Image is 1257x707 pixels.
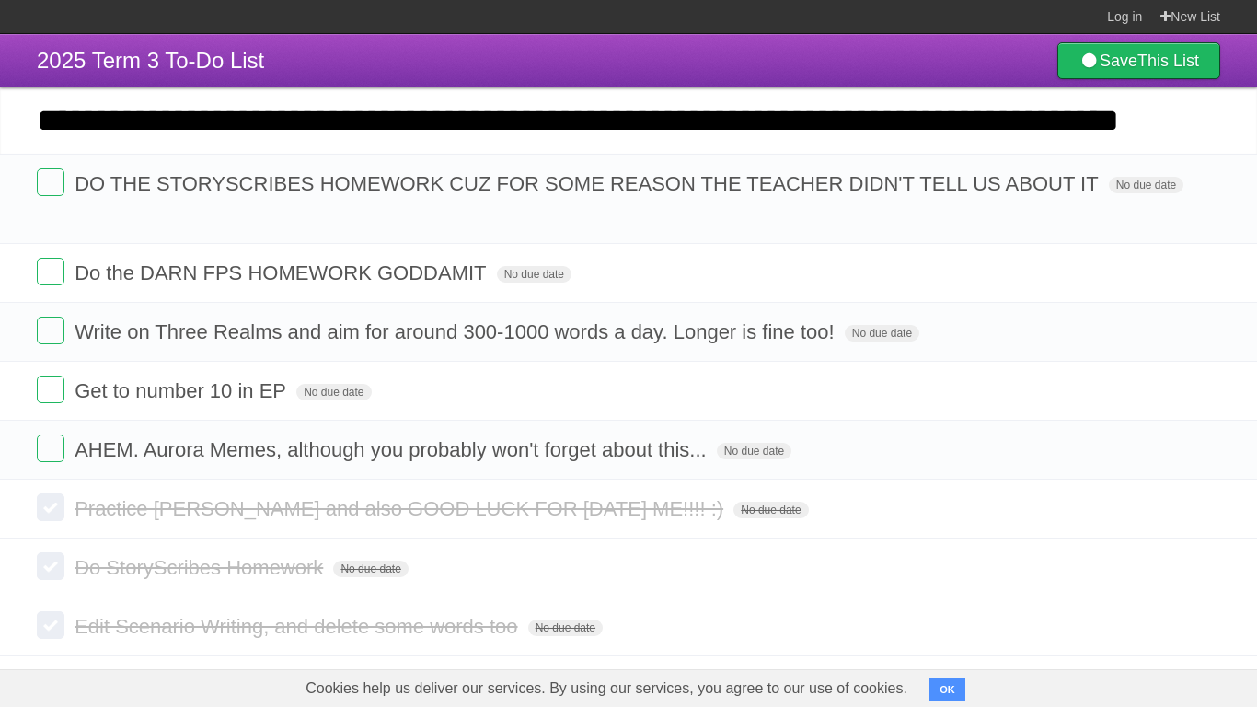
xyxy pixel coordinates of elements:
label: Done [37,376,64,403]
label: Done [37,258,64,285]
span: Do StoryScribes Homework [75,556,328,579]
span: No due date [733,502,808,518]
span: Practice [PERSON_NAME] and also GOOD LUCK FOR [DATE] ME!!!! :) [75,497,728,520]
label: Done [37,435,64,462]
label: Done [37,493,64,521]
b: This List [1137,52,1199,70]
span: Write on Three Realms and aim for around 300-1000 words a day. Longer is fine too! [75,320,838,343]
span: Get to number 10 in EP [75,379,291,402]
span: Edit Scenario Writing, and delete some words too [75,615,522,638]
span: No due date [333,561,408,577]
label: Done [37,317,64,344]
span: Cookies help us deliver our services. By using our services, you agree to our use of cookies. [287,670,926,707]
a: SaveThis List [1057,42,1220,79]
span: 2025 Term 3 To-Do List [37,48,264,73]
span: No due date [1109,177,1183,193]
span: No due date [717,443,791,459]
span: No due date [497,266,571,283]
span: No due date [845,325,919,342]
span: No due date [528,620,603,636]
span: DO THE STORYSCRIBES HOMEWORK CUZ FOR SOME REASON THE TEACHER DIDN'T TELL US ABOUT IT [75,172,1103,195]
button: OK [929,678,965,701]
span: No due date [296,384,371,400]
span: AHEM. Aurora Memes, although you probably won't forget about this... [75,438,711,461]
label: Done [37,611,64,639]
label: Done [37,168,64,196]
label: Done [37,552,64,580]
span: Do the DARN FPS HOMEWORK GODDAMIT [75,261,490,284]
